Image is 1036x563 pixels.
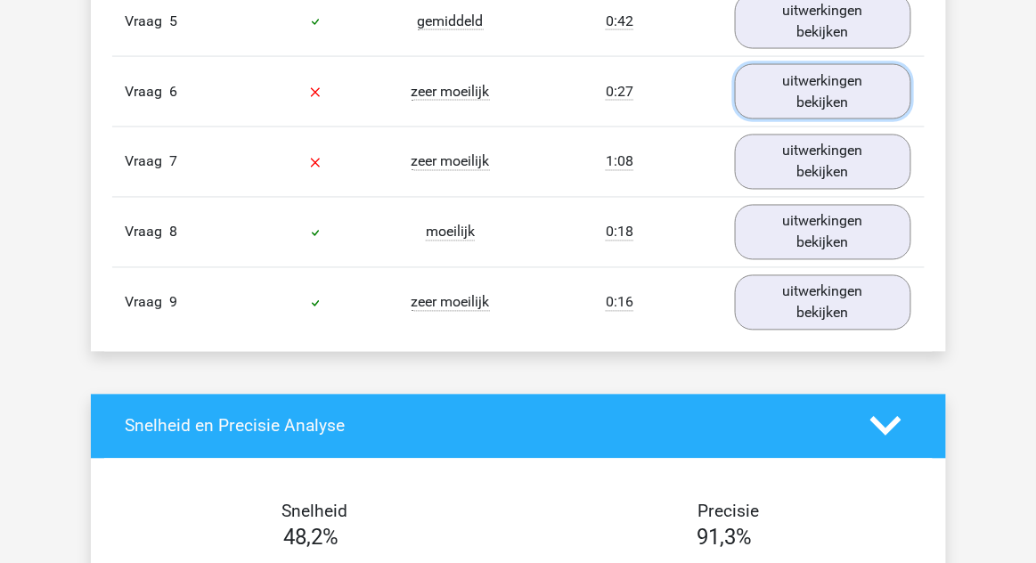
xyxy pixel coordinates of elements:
a: uitwerkingen bekijken [735,205,911,260]
a: uitwerkingen bekijken [735,275,911,330]
span: 7 [170,153,178,170]
span: 0:42 [606,12,633,30]
span: Vraag [126,151,170,173]
span: 0:16 [606,294,633,312]
span: Vraag [126,81,170,102]
span: 48,2% [284,526,339,551]
span: Vraag [126,292,170,314]
a: uitwerkingen bekijken [735,64,911,119]
span: 0:27 [606,83,633,101]
span: 1:08 [606,153,633,171]
span: zeer moeilijk [412,83,490,101]
span: 6 [170,83,178,100]
span: 8 [170,224,178,241]
span: Vraag [126,222,170,243]
span: moeilijk [426,224,475,241]
h4: Snelheid en Precisie Analyse [126,416,844,437]
span: 0:18 [606,224,633,241]
span: 9 [170,294,178,311]
span: Vraag [126,11,170,32]
a: uitwerkingen bekijken [735,135,911,190]
span: 91,3% [697,526,753,551]
h4: Snelheid [126,502,505,522]
span: 5 [170,12,178,29]
span: gemiddeld [418,12,484,30]
span: zeer moeilijk [412,294,490,312]
span: zeer moeilijk [412,153,490,171]
h4: Precisie [539,502,918,522]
